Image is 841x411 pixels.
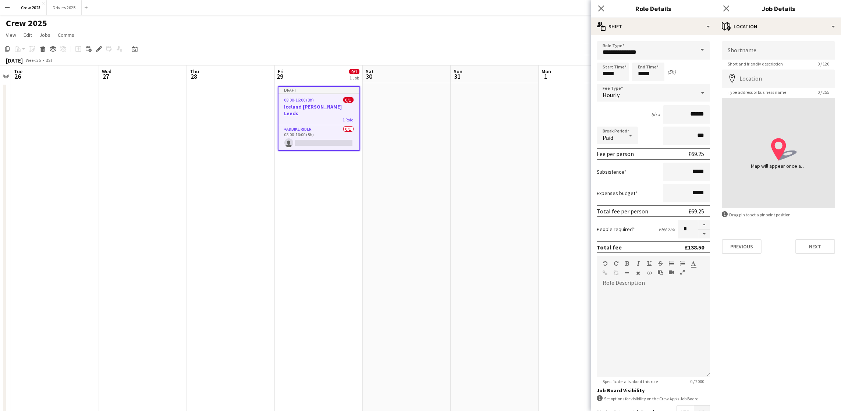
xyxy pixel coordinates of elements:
button: Increase [698,220,710,230]
span: Comms [58,32,74,38]
button: Horizontal Line [625,270,630,276]
span: Tue [14,68,22,75]
label: Expenses budget [597,190,638,196]
h3: Job Board Visibility [597,387,710,394]
div: 1 Job [349,75,359,81]
h1: Crew 2025 [6,18,47,29]
button: Next [795,239,835,254]
span: Paid [603,134,613,141]
span: Sat [366,68,374,75]
span: 31 [453,72,462,81]
span: 0/1 [343,97,354,103]
button: Underline [647,261,652,266]
button: Redo [614,261,619,266]
span: View [6,32,16,38]
app-card-role: Adbike Rider0/108:00-16:00 (8h) [278,125,359,150]
span: Mon [542,68,551,75]
button: Undo [603,261,608,266]
span: 30 [365,72,374,81]
button: Paste as plain text [658,269,663,275]
a: View [3,30,19,40]
button: Unordered List [669,261,674,266]
div: £69.25 [688,150,704,157]
div: £138.50 [685,244,704,251]
button: Fullscreen [680,269,685,275]
div: Shift [591,18,716,35]
button: Ordered List [680,261,685,266]
div: Map will appear once address has been added [751,162,806,170]
span: 1 [540,72,551,81]
span: 0/1 [349,69,359,74]
label: People required [597,226,635,233]
span: 0 / 255 [812,89,835,95]
div: Drag pin to set a pinpoint position [722,211,835,218]
label: Subsistence [597,169,627,175]
div: £69.25 [688,208,704,215]
span: Edit [24,32,32,38]
button: Insert video [669,269,674,275]
button: Text Color [691,261,696,266]
h3: Iceland [PERSON_NAME] Leeds [278,103,359,117]
div: BST [46,57,53,63]
div: £69.25 x [659,226,675,233]
div: 5h x [651,111,660,118]
button: Clear Formatting [636,270,641,276]
button: Previous [722,239,762,254]
button: HTML Code [647,270,652,276]
span: 27 [101,72,111,81]
a: Jobs [36,30,53,40]
span: 08:00-16:00 (8h) [284,97,314,103]
app-job-card: Draft08:00-16:00 (8h)0/1Iceland [PERSON_NAME] Leeds1 RoleAdbike Rider0/108:00-16:00 (8h) [278,86,360,151]
div: Total fee [597,244,622,251]
span: Sun [454,68,462,75]
button: Decrease [698,230,710,239]
h3: Role Details [591,4,716,13]
button: Bold [625,261,630,266]
span: Short and friendly description [722,61,789,67]
div: (5h) [667,68,676,75]
button: Strikethrough [658,261,663,266]
span: Fri [278,68,284,75]
span: 28 [189,72,199,81]
button: Italic [636,261,641,266]
div: [DATE] [6,57,23,64]
span: Type address or business name [722,89,792,95]
span: Jobs [39,32,50,38]
div: Location [716,18,841,35]
div: Total fee per person [597,208,648,215]
a: Edit [21,30,35,40]
a: Comms [55,30,77,40]
button: Crew 2025 [15,0,47,15]
span: 0 / 2000 [684,379,710,384]
h3: Job Details [716,4,841,13]
div: Fee per person [597,150,634,157]
span: Week 35 [24,57,43,63]
span: 26 [13,72,22,81]
button: Drivers 2025 [47,0,82,15]
span: Wed [102,68,111,75]
span: Thu [190,68,199,75]
div: Set options for visibility on the Crew App’s Job Board [597,395,710,402]
span: Specific details about this role [597,379,664,384]
span: 29 [277,72,284,81]
span: 1 Role [343,117,354,123]
span: Hourly [603,91,620,99]
div: Draft [278,87,359,93]
span: 0 / 120 [812,61,835,67]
